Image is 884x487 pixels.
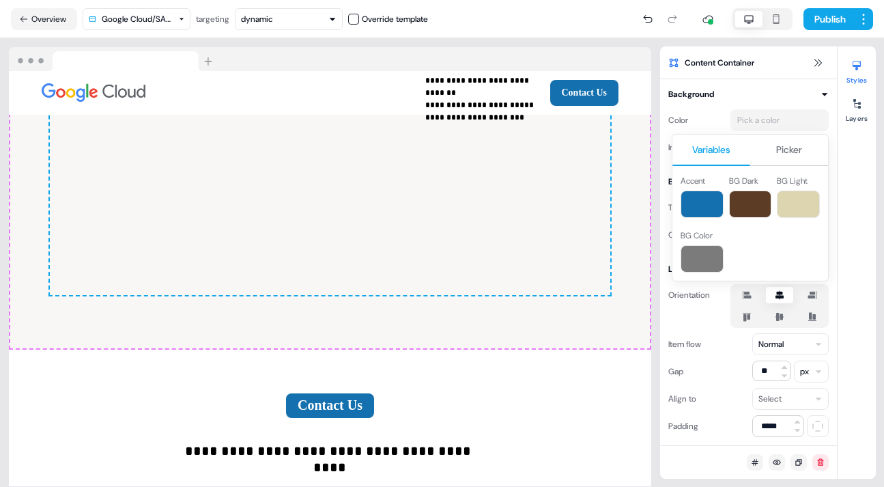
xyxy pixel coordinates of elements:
[776,143,802,156] span: Picker
[681,174,724,188] span: Accent
[692,143,730,156] span: Variables
[777,174,820,188] span: BG Light
[729,174,772,188] span: BG Dark
[681,229,724,242] span: BG Color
